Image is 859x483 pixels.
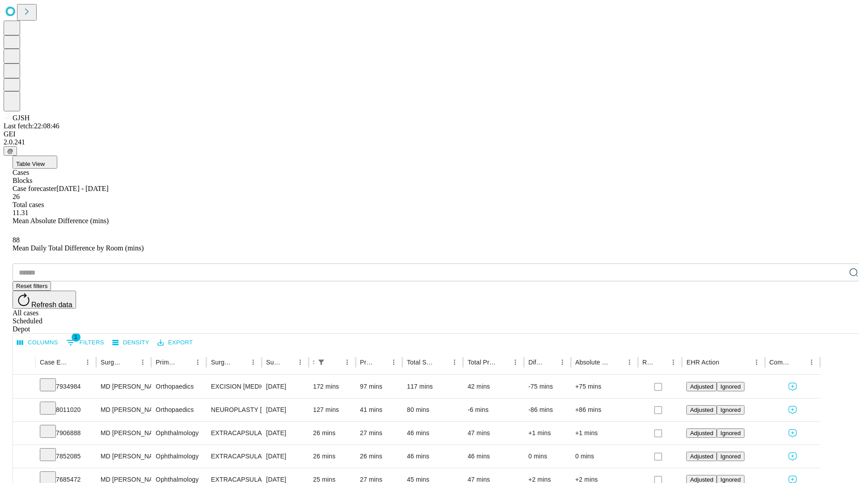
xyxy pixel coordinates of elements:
[686,452,717,461] button: Adjusted
[40,422,92,445] div: 7906888
[13,217,109,225] span: Mean Absolute Difference (mins)
[407,359,435,366] div: Total Scheduled Duration
[281,356,294,369] button: Sort
[436,356,448,369] button: Sort
[72,333,81,342] span: 1
[313,422,351,445] div: 26 mins
[294,356,306,369] button: Menu
[13,291,76,309] button: Refresh data
[40,445,92,468] div: 7852085
[528,398,566,421] div: -86 mins
[13,236,20,244] span: 88
[69,356,81,369] button: Sort
[468,422,519,445] div: 47 mins
[156,359,178,366] div: Primary Service
[720,476,740,483] span: Ignored
[575,375,634,398] div: +75 mins
[13,209,28,216] span: 11.31
[611,356,623,369] button: Sort
[686,405,717,415] button: Adjusted
[266,398,304,421] div: [DATE]
[407,398,459,421] div: 80 mins
[667,356,680,369] button: Menu
[690,383,713,390] span: Adjusted
[575,445,634,468] div: 0 mins
[623,356,636,369] button: Menu
[690,407,713,413] span: Adjusted
[40,375,92,398] div: 7934984
[528,359,543,366] div: Difference
[328,356,341,369] button: Sort
[40,359,68,366] div: Case Epic Id
[575,398,634,421] div: +86 mins
[13,114,30,122] span: GJSH
[266,359,281,366] div: Surgery Date
[13,185,56,192] span: Case forecaster
[720,407,740,413] span: Ignored
[360,375,398,398] div: 97 mins
[4,130,855,138] div: GEI
[136,356,149,369] button: Menu
[642,359,654,366] div: Resolved in EHR
[13,156,57,169] button: Table View
[686,359,719,366] div: EHR Action
[575,422,634,445] div: +1 mins
[266,422,304,445] div: [DATE]
[468,445,519,468] div: 46 mins
[315,356,327,369] button: Show filters
[407,422,459,445] div: 46 mins
[13,244,144,252] span: Mean Daily Total Difference by Room (mins)
[247,356,259,369] button: Menu
[7,148,13,154] span: @
[655,356,667,369] button: Sort
[528,445,566,468] div: 0 mins
[717,382,744,391] button: Ignored
[360,445,398,468] div: 26 mins
[101,359,123,366] div: Surgeon Name
[4,138,855,146] div: 2.0.241
[720,383,740,390] span: Ignored
[407,445,459,468] div: 46 mins
[15,336,60,350] button: Select columns
[720,356,733,369] button: Sort
[211,359,233,366] div: Surgery Name
[17,402,31,418] button: Expand
[690,476,713,483] span: Adjusted
[156,445,202,468] div: Ophthalmology
[13,281,51,291] button: Reset filters
[720,430,740,436] span: Ignored
[313,445,351,468] div: 26 mins
[155,336,195,350] button: Export
[101,422,147,445] div: MD [PERSON_NAME]
[686,382,717,391] button: Adjusted
[509,356,522,369] button: Menu
[156,375,202,398] div: Orthopaedics
[686,428,717,438] button: Adjusted
[793,356,805,369] button: Sort
[717,428,744,438] button: Ignored
[375,356,387,369] button: Sort
[266,375,304,398] div: [DATE]
[556,356,569,369] button: Menu
[17,379,31,395] button: Expand
[156,422,202,445] div: Ophthalmology
[101,398,147,421] div: MD [PERSON_NAME] [PERSON_NAME]
[360,398,398,421] div: 41 mins
[101,445,147,468] div: MD [PERSON_NAME]
[468,398,519,421] div: -6 mins
[770,359,792,366] div: Comments
[528,375,566,398] div: -75 mins
[387,356,400,369] button: Menu
[266,445,304,468] div: [DATE]
[124,356,136,369] button: Sort
[313,398,351,421] div: 127 mins
[101,375,147,398] div: MD [PERSON_NAME] [PERSON_NAME]
[179,356,191,369] button: Sort
[234,356,247,369] button: Sort
[64,335,106,350] button: Show filters
[690,430,713,436] span: Adjusted
[13,201,44,208] span: Total cases
[17,449,31,465] button: Expand
[720,453,740,460] span: Ignored
[717,452,744,461] button: Ignored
